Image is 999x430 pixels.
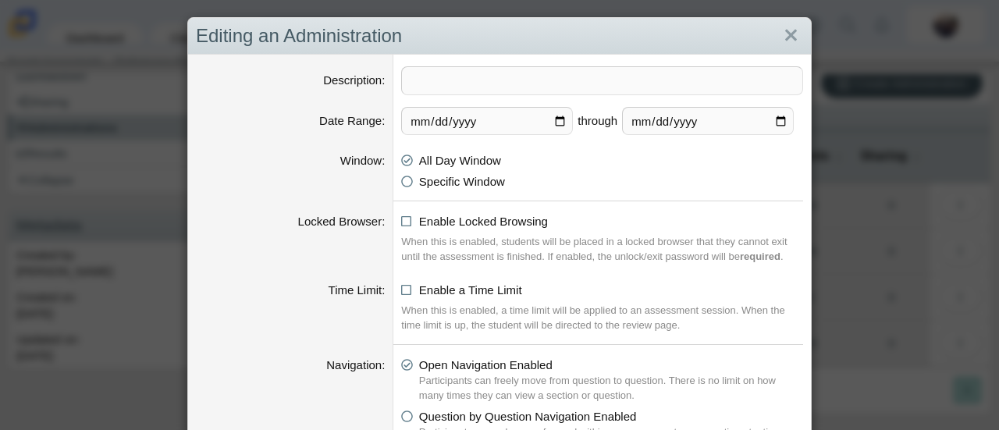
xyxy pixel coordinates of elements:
[188,18,811,55] div: Editing an Administration
[779,23,803,49] a: Close
[419,175,505,188] span: Specific Window
[419,373,803,403] div: Participants can freely move from question to question. There is no limit on how many times they ...
[326,358,385,371] label: Navigation
[419,154,501,167] span: All Day Window
[401,303,803,333] div: When this is enabled, a time limit will be applied to an assessment session. When the time limit ...
[740,251,780,262] b: required
[419,215,548,228] span: Enable Locked Browsing
[323,73,385,87] label: Description
[419,283,522,297] span: Enable a Time Limit
[340,154,386,167] label: Window
[573,107,622,135] span: through
[329,283,386,297] label: Time Limit
[401,234,803,265] div: When this is enabled, students will be placed in a locked browser that they cannot exit until the...
[298,215,386,228] label: Locked Browser
[419,358,803,403] span: Open Navigation Enabled
[319,114,385,127] label: Date Range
